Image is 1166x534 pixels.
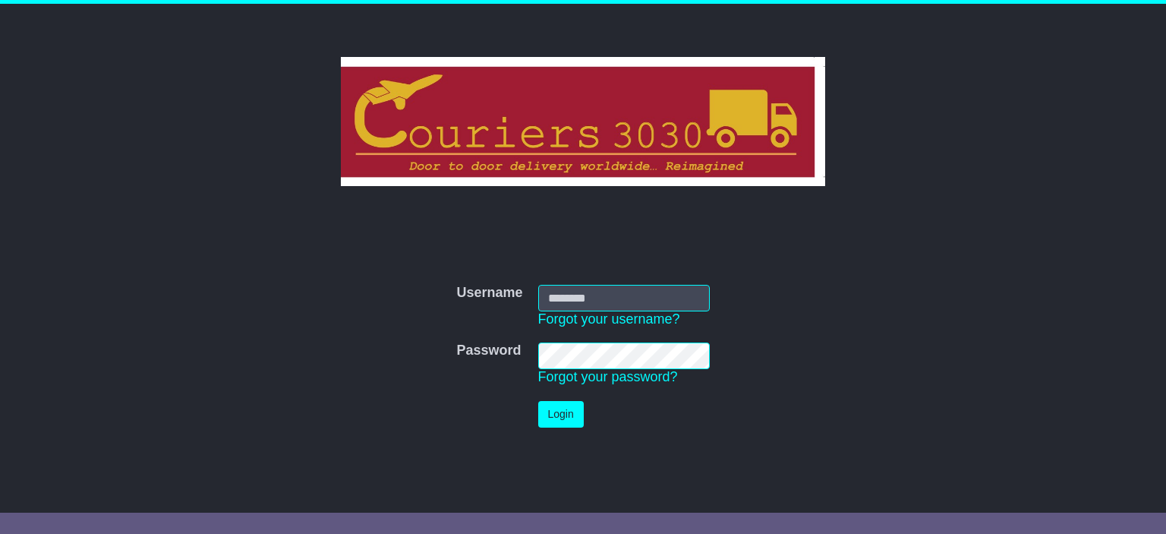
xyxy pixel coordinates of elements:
[456,343,521,359] label: Password
[538,401,584,428] button: Login
[341,57,826,186] img: Couriers 3030
[538,311,680,327] a: Forgot your username?
[538,369,678,384] a: Forgot your password?
[456,285,522,302] label: Username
